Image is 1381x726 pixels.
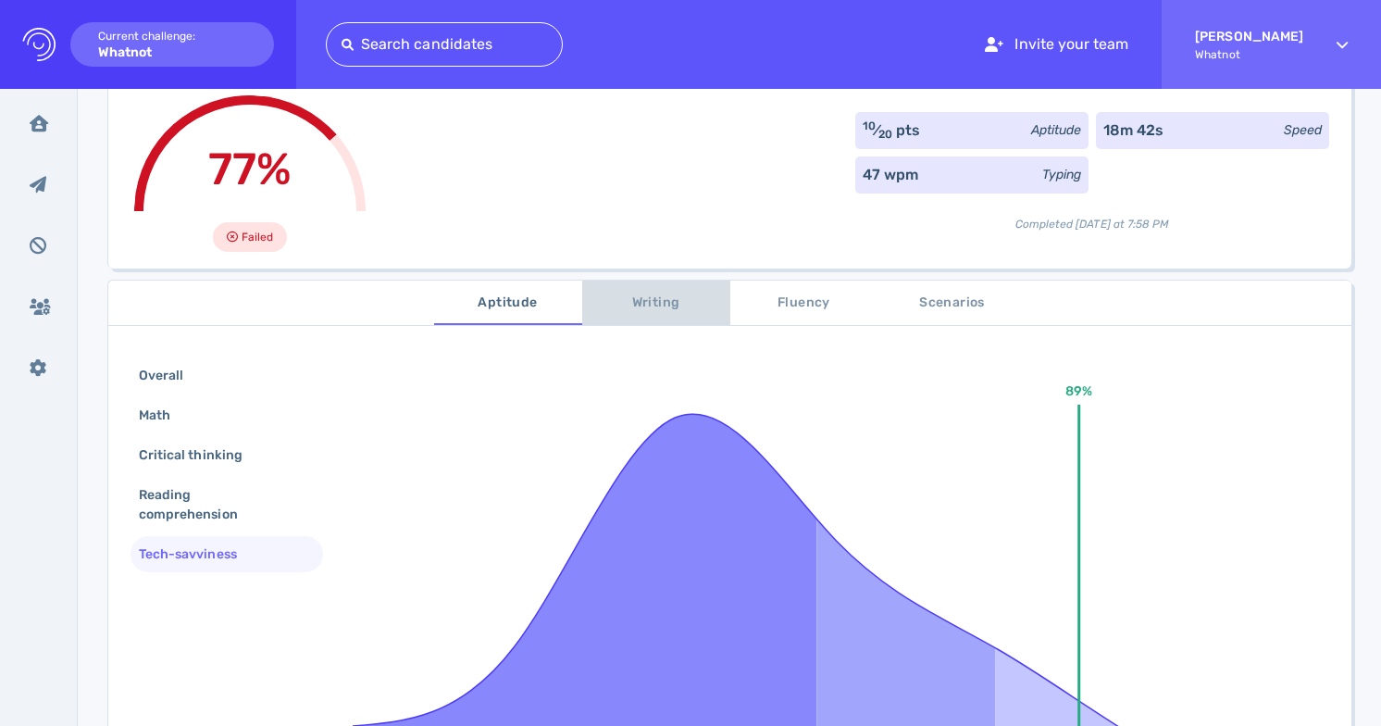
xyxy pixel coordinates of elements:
[208,143,292,195] span: 77%
[863,119,921,142] div: ⁄ pts
[1066,383,1093,399] text: 89%
[1195,48,1303,61] span: Whatnot
[1195,29,1303,44] strong: [PERSON_NAME]
[135,362,205,389] div: Overall
[855,201,1329,232] div: Completed [DATE] at 7:58 PM
[1031,120,1081,140] div: Aptitude
[1284,120,1322,140] div: Speed
[135,482,304,528] div: Reading comprehension
[863,164,918,186] div: 47 wpm
[1042,165,1081,184] div: Typing
[135,541,259,568] div: Tech-savviness
[890,292,1015,315] span: Scenarios
[135,402,193,429] div: Math
[135,442,265,469] div: Critical thinking
[741,292,867,315] span: Fluency
[878,128,892,141] sub: 20
[863,119,876,132] sup: 10
[593,292,719,315] span: Writing
[1103,119,1163,142] div: 18m 42s
[445,292,571,315] span: Aptitude
[242,226,273,248] span: Failed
